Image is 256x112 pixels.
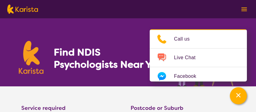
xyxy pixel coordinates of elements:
button: Channel Menu [230,87,247,104]
img: menu [241,7,247,11]
span: Live Chat [174,53,203,62]
ul: Choose channel [150,30,247,104]
span: Facebook [174,72,203,81]
label: Service required [21,104,66,112]
label: Postcode or Suburb [131,104,183,112]
span: Call us [174,34,197,44]
h1: Find NDIS Psychologists Near You [54,46,166,70]
div: Channel Menu [150,29,247,81]
img: Karista logo [19,41,44,74]
img: Karista logo [7,5,38,14]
